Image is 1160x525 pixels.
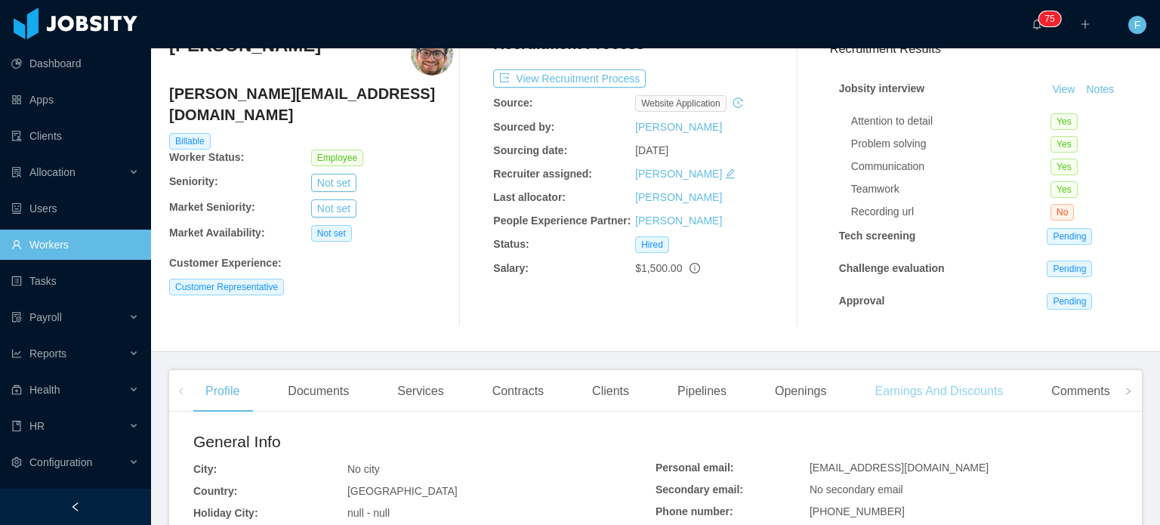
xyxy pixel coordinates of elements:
span: $1,500.00 [635,262,682,274]
div: Profile [193,370,251,412]
span: Yes [1050,159,1078,175]
b: People Experience Partner: [493,215,631,227]
div: Problem solving [851,136,1050,152]
span: [EMAIL_ADDRESS][DOMAIN_NAME] [810,462,989,474]
div: Openings [763,370,839,412]
i: icon: right [1125,388,1132,395]
b: Holiday City: [193,507,258,519]
span: Pending [1047,293,1092,310]
p: 5 [1050,11,1055,26]
span: Payroll [29,311,62,323]
strong: Approval [839,295,885,307]
strong: Tech screening [839,230,916,242]
b: Customer Experience : [169,257,282,269]
i: icon: history [733,97,743,108]
strong: Jobsity interview [839,82,925,94]
span: [GEOGRAPHIC_DATA] [347,485,458,497]
span: F [1134,16,1141,34]
h4: [PERSON_NAME][EMAIL_ADDRESS][DOMAIN_NAME] [169,83,453,125]
span: HR [29,420,45,432]
span: Not set [311,225,352,242]
div: Communication [851,159,1050,174]
div: Clients [580,370,641,412]
b: Status: [493,238,529,250]
span: Allocation [29,166,76,178]
button: Not set [311,174,356,192]
i: icon: left [177,388,185,395]
span: Pending [1047,261,1092,277]
b: Last allocator: [493,191,566,203]
span: [PHONE_NUMBER] [810,505,905,517]
span: Hired [635,236,669,253]
span: Yes [1050,136,1078,153]
i: icon: setting [11,457,22,468]
b: Secondary email: [656,483,743,496]
b: Sourced by: [493,121,554,133]
a: icon: exportView Recruitment Process [493,73,646,85]
b: Sourcing date: [493,144,567,156]
button: Not set [311,199,356,218]
div: Pipelines [665,370,739,412]
span: Employee [311,150,363,166]
span: No [1050,204,1074,221]
div: Teamwork [851,181,1050,197]
b: Market Availability: [169,227,265,239]
button: icon: exportView Recruitment Process [493,69,646,88]
span: Health [29,384,60,396]
i: icon: plus [1080,19,1091,29]
i: icon: book [11,421,22,431]
b: Phone number: [656,505,733,517]
a: [PERSON_NAME] [635,191,722,203]
span: website application [635,95,727,112]
b: Recruiter assigned: [493,168,592,180]
i: icon: file-protect [11,312,22,323]
b: Market Seniority: [169,201,255,213]
b: Country: [193,485,237,497]
b: Personal email: [656,462,734,474]
img: de070ebd-9fd1-4703-a664-78492a4fa027_6797fceaa9ef0-400w.png [411,33,453,76]
button: Notes [1080,81,1120,99]
b: Salary: [493,262,529,274]
span: No city [347,463,380,475]
a: icon: appstoreApps [11,85,139,115]
div: Earnings And Discounts [862,370,1015,412]
span: [DATE] [635,144,668,156]
a: [PERSON_NAME] [635,168,722,180]
sup: 75 [1038,11,1060,26]
div: Documents [276,370,361,412]
span: Yes [1050,113,1078,130]
i: icon: medicine-box [11,384,22,395]
div: Comments [1039,370,1121,412]
b: City: [193,463,217,475]
a: icon: robotUsers [11,193,139,224]
p: 7 [1044,11,1050,26]
b: Source: [493,97,532,109]
span: Configuration [29,456,92,468]
a: icon: profileTasks [11,266,139,296]
h2: General Info [193,430,656,454]
i: icon: solution [11,167,22,178]
div: Recording url [851,204,1050,220]
span: Pending [1047,228,1092,245]
span: Reports [29,347,66,360]
b: Seniority: [169,175,218,187]
span: info-circle [690,263,700,273]
h3: Recruitment Results [830,39,1142,58]
a: icon: pie-chartDashboard [11,48,139,79]
i: icon: line-chart [11,348,22,359]
i: icon: bell [1032,19,1042,29]
strong: Challenge evaluation [839,262,945,274]
div: Attention to detail [851,113,1050,129]
span: No secondary email [810,483,903,496]
span: Yes [1050,181,1078,198]
span: Customer Representative [169,279,284,295]
i: icon: edit [725,168,736,179]
div: Services [385,370,455,412]
a: [PERSON_NAME] [635,215,722,227]
span: Billable [169,133,211,150]
a: icon: auditClients [11,121,139,151]
b: Worker Status: [169,151,244,163]
a: icon: userWorkers [11,230,139,260]
a: View [1047,83,1080,95]
span: null - null [347,507,390,519]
